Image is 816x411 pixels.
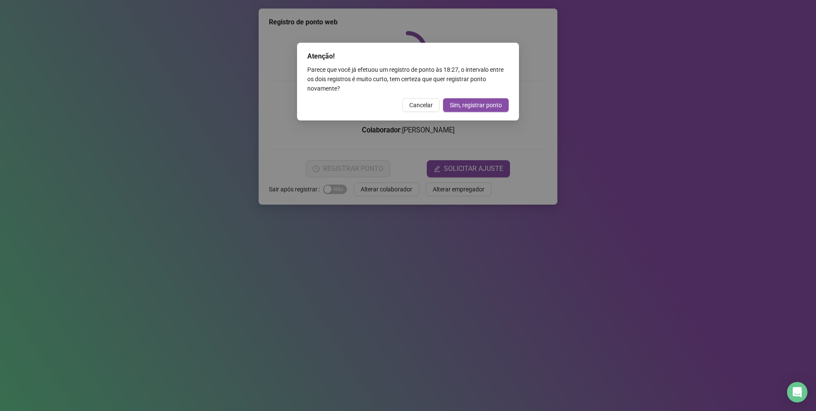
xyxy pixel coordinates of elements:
button: Sim, registrar ponto [443,98,509,112]
div: Open Intercom Messenger [787,382,807,402]
span: Cancelar [409,100,433,110]
div: Atenção! [307,51,509,62]
button: Cancelar [402,98,440,112]
span: Sim, registrar ponto [450,100,502,110]
div: Parece que você já efetuou um registro de ponto às 18:27 , o intervalo entre os dois registros é ... [307,65,509,93]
